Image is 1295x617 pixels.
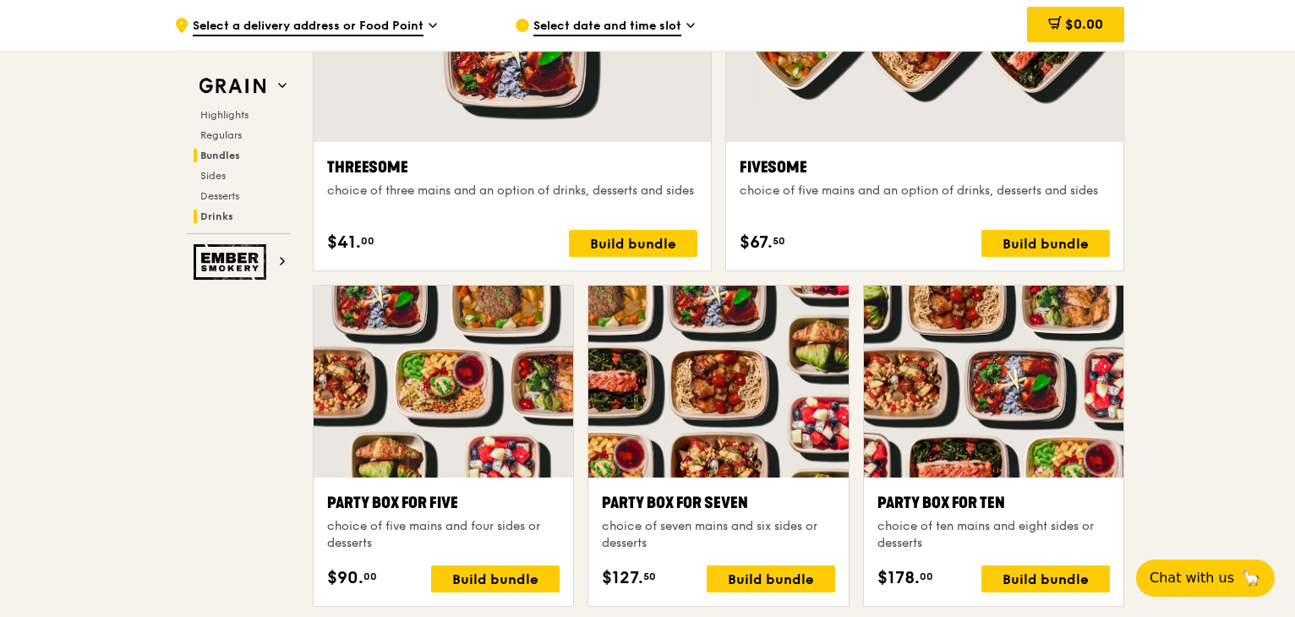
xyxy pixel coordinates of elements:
div: Party Box for Seven [602,491,834,515]
div: Party Box for Ten [877,491,1110,515]
span: $67. [740,230,773,255]
span: Regulars [200,129,242,141]
div: choice of five mains and an option of drinks, desserts and sides [740,183,1110,199]
div: choice of five mains and four sides or desserts [327,518,560,552]
span: Bundles [200,150,240,161]
div: Threesome [327,156,697,179]
div: choice of seven mains and six sides or desserts [602,518,834,552]
div: Build bundle [569,230,697,257]
span: 00 [920,570,933,583]
span: $41. [327,230,361,255]
span: 50 [643,570,656,583]
img: Ember Smokery web logo [194,244,271,280]
span: Select a delivery address or Food Point [193,18,423,36]
div: Build bundle [981,565,1110,592]
span: 🦙 [1241,568,1261,588]
span: 00 [363,570,377,583]
div: choice of ten mains and eight sides or desserts [877,518,1110,552]
div: Fivesome [740,156,1110,179]
span: 00 [361,234,374,248]
span: $178. [877,565,920,591]
span: $90. [327,565,363,591]
div: choice of three mains and an option of drinks, desserts and sides [327,183,697,199]
div: Build bundle [431,565,560,592]
span: Sides [200,170,226,182]
div: Build bundle [981,230,1110,257]
span: $0.00 [1065,16,1103,32]
span: 50 [773,234,785,248]
span: $127. [602,565,643,591]
span: Select date and time slot [533,18,681,36]
span: Chat with us [1150,568,1234,588]
div: Party Box for Five [327,491,560,515]
button: Chat with us🦙 [1136,560,1275,597]
span: Highlights [200,109,249,121]
span: Desserts [200,190,239,202]
div: Build bundle [707,565,835,592]
span: Drinks [200,210,233,222]
img: Grain web logo [194,71,271,101]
